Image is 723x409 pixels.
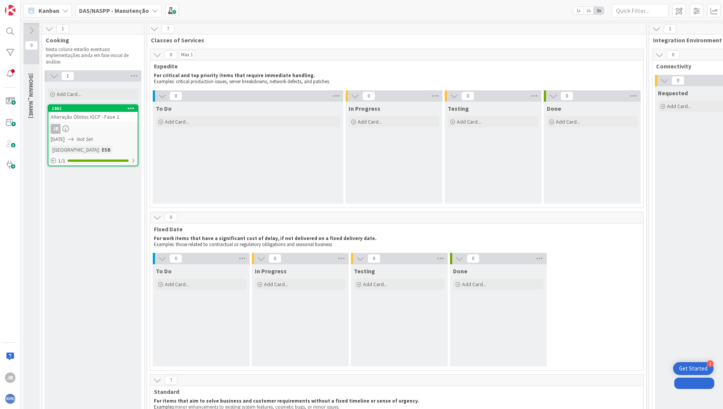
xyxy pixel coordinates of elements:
[48,156,138,166] div: 1/1
[48,112,138,122] div: Alteração Óbitos IGCP - Fase 2
[77,136,93,143] i: Not Set
[169,91,182,101] span: 0
[25,41,38,50] span: 0
[264,281,288,288] span: Add Card...
[594,7,604,14] span: 3x
[48,124,138,134] div: JR
[154,72,315,79] strong: For critical and top priority items that require immediate handling.
[79,7,149,14] b: DAS/NASPP - Manutenção
[5,5,16,15] img: Visit kanbanzone.com
[39,6,59,15] span: Kanban
[161,24,174,33] span: 7
[165,281,189,288] span: Add Card...
[461,91,474,101] span: 0
[556,118,580,125] span: Add Card...
[57,91,81,98] span: Add Card...
[448,105,469,112] span: Testing
[547,105,561,112] span: Done
[61,71,74,81] span: 1
[99,146,100,154] span: :
[672,76,684,85] span: 0
[673,362,714,375] div: Open Get Started checklist, remaining modules: 1
[154,78,330,85] span: Examples: critical production issues, server breakdowns, network defects, and patches.
[667,50,680,59] span: 0
[658,89,688,97] span: Requested
[51,124,61,134] div: JR
[165,118,189,125] span: Add Card...
[5,394,16,404] img: avatar
[583,7,594,14] span: 2x
[368,254,380,263] span: 0
[48,105,138,112] div: 1861
[51,146,99,154] div: [GEOGRAPHIC_DATA]
[181,53,193,57] div: Max 1
[156,267,172,275] span: To Do
[52,106,138,111] div: 1861
[462,281,486,288] span: Add Card...
[679,365,707,372] div: Get Started
[154,225,634,233] span: Fixed Date
[164,376,177,385] span: 7
[560,91,573,101] span: 0
[51,135,65,143] span: [DATE]
[349,105,380,112] span: In Progress
[612,4,669,17] input: Quick Filter...
[164,50,177,59] span: 0
[667,103,691,110] span: Add Card...
[46,36,135,44] span: Cooking
[28,73,35,118] span: READ.ME
[457,118,481,125] span: Add Card...
[467,254,479,263] span: 0
[573,7,583,14] span: 1x
[48,104,138,166] a: 1861Alteração Óbitos IGCP - Fase 2JR[DATE]Not Set[GEOGRAPHIC_DATA]:ESB1/1
[453,267,467,275] span: Done
[100,146,113,154] div: ESB
[664,24,676,33] span: 1
[362,91,375,101] span: 0
[154,241,332,248] span: Examples: those related to contractual or regulatory obligations and seasonal business
[5,372,16,383] div: JR
[154,388,634,395] span: Standard
[268,254,281,263] span: 0
[154,235,377,242] strong: For work items that have a significant cost of delay, if not delivered on a fixed delivery date.
[363,281,387,288] span: Add Card...
[56,24,69,33] span: 1
[46,46,135,65] p: Nesta coluna estarão eventuais implementações ainda em fase inicial de análise.
[48,105,138,122] div: 1861Alteração Óbitos IGCP - Fase 2
[164,213,177,222] span: 0
[169,254,182,263] span: 0
[156,105,172,112] span: To Do
[255,267,287,275] span: In Progress
[354,267,375,275] span: Testing
[58,157,65,165] span: 1 / 1
[707,360,714,367] div: 1
[154,398,419,404] strong: For items that aim to solve business and customer requirements without a fixed timeline or sense ...
[358,118,382,125] span: Add Card...
[154,62,634,70] span: Expedite
[151,36,637,44] span: Classes of Services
